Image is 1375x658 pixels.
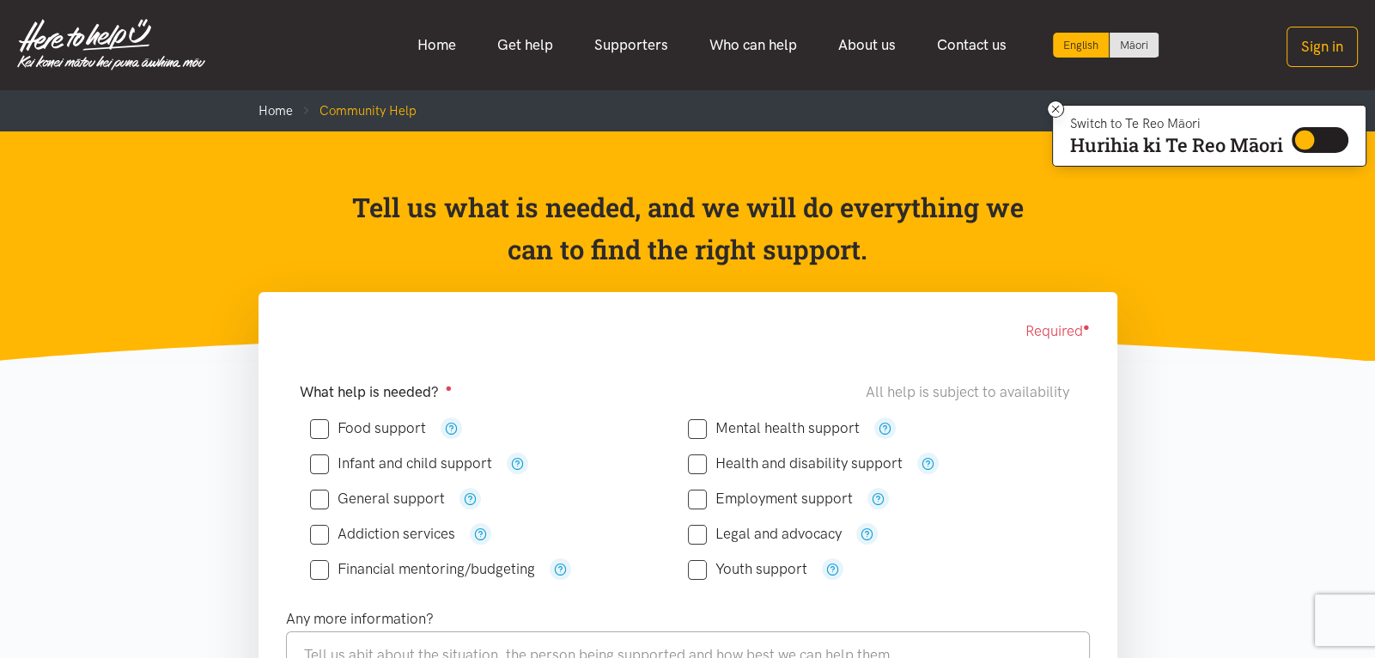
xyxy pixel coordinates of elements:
[818,27,916,64] a: About us
[688,527,842,541] label: Legal and advocacy
[286,320,1090,343] div: Required
[688,562,807,576] label: Youth support
[259,103,293,119] a: Home
[17,19,205,70] img: Home
[310,491,445,506] label: General support
[689,27,818,64] a: Who can help
[446,381,453,394] sup: ●
[310,527,455,541] label: Addiction services
[916,27,1027,64] a: Contact us
[1070,119,1283,129] p: Switch to Te Reo Māori
[688,421,860,436] label: Mental health support
[286,607,434,631] label: Any more information?
[1053,33,1159,58] div: Language toggle
[310,421,426,436] label: Food support
[1287,27,1358,67] button: Sign in
[310,456,492,471] label: Infant and child support
[300,381,453,404] label: What help is needed?
[293,101,417,121] li: Community Help
[1053,33,1110,58] div: Current language
[397,27,477,64] a: Home
[1110,33,1159,58] a: Switch to Te Reo Māori
[1083,320,1090,333] sup: ●
[477,27,574,64] a: Get help
[688,491,853,506] label: Employment support
[346,186,1029,271] p: Tell us what is needed, and we will do everything we can to find the right support.
[574,27,689,64] a: Supporters
[688,456,903,471] label: Health and disability support
[310,562,535,576] label: Financial mentoring/budgeting
[1070,137,1283,153] p: Hurihia ki Te Reo Māori
[866,381,1076,404] div: All help is subject to availability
